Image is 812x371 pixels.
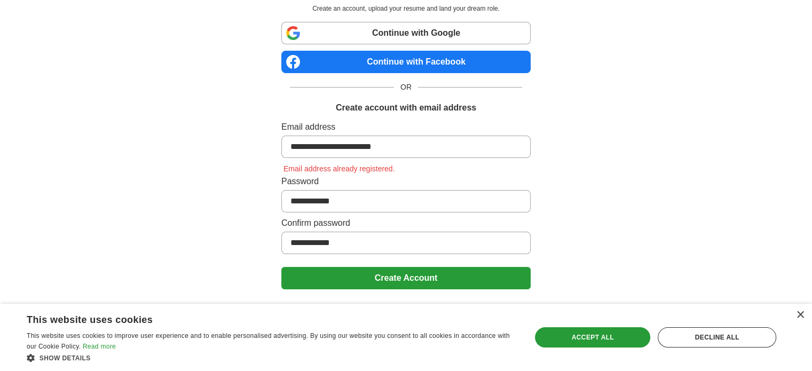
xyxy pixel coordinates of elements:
[27,352,516,363] div: Show details
[283,4,529,13] p: Create an account, upload your resume and land your dream role.
[83,343,116,350] a: Read more, opens a new window
[27,332,510,350] span: This website uses cookies to improve user experience and to enable personalised advertising. By u...
[281,121,531,133] label: Email address
[658,327,776,348] div: Decline all
[281,175,531,188] label: Password
[281,267,531,289] button: Create Account
[281,22,531,44] a: Continue with Google
[281,51,531,73] a: Continue with Facebook
[394,82,418,93] span: OR
[796,311,804,319] div: Close
[27,310,490,326] div: This website uses cookies
[336,101,476,114] h1: Create account with email address
[535,327,650,348] div: Accept all
[281,217,531,230] label: Confirm password
[40,354,91,362] span: Show details
[281,164,397,173] span: Email address already registered.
